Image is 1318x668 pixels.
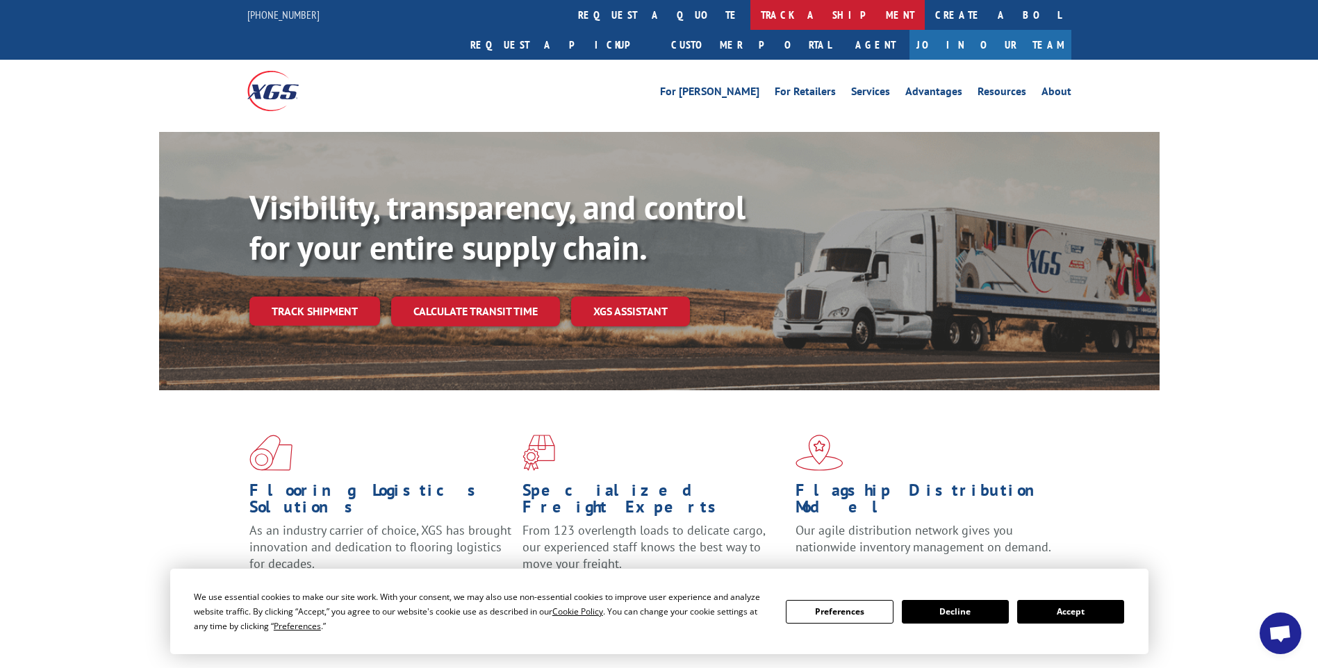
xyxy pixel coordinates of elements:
img: xgs-icon-total-supply-chain-intelligence-red [249,435,293,471]
p: From 123 overlength loads to delicate cargo, our experienced staff knows the best way to move you... [522,522,785,584]
a: Join Our Team [909,30,1071,60]
a: Agent [841,30,909,60]
button: Preferences [786,600,893,624]
a: Learn More > [796,568,969,584]
span: Preferences [274,620,321,632]
a: Request a pickup [460,30,661,60]
a: Track shipment [249,297,380,326]
span: As an industry carrier of choice, XGS has brought innovation and dedication to flooring logistics... [249,522,511,571]
button: Accept [1017,600,1124,624]
a: Services [851,86,890,101]
a: Customer Portal [661,30,841,60]
b: Visibility, transparency, and control for your entire supply chain. [249,185,746,269]
a: Calculate transit time [391,297,560,326]
a: For [PERSON_NAME] [660,86,759,101]
a: Advantages [905,86,962,101]
h1: Flooring Logistics Solutions [249,482,512,522]
span: Our agile distribution network gives you nationwide inventory management on demand. [796,522,1051,555]
button: Decline [902,600,1009,624]
a: Resources [978,86,1026,101]
a: [PHONE_NUMBER] [247,8,320,22]
div: Open chat [1260,612,1301,654]
div: We use essential cookies to make our site work. With your consent, we may also use non-essential ... [194,590,769,633]
a: For Retailers [775,86,836,101]
a: About [1041,86,1071,101]
a: XGS ASSISTANT [571,297,690,326]
h1: Flagship Distribution Model [796,482,1058,522]
span: Cookie Policy [552,606,603,617]
img: xgs-icon-focused-on-flooring-red [522,435,555,471]
div: Cookie Consent Prompt [170,569,1148,654]
img: xgs-icon-flagship-distribution-model-red [796,435,843,471]
h1: Specialized Freight Experts [522,482,785,522]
